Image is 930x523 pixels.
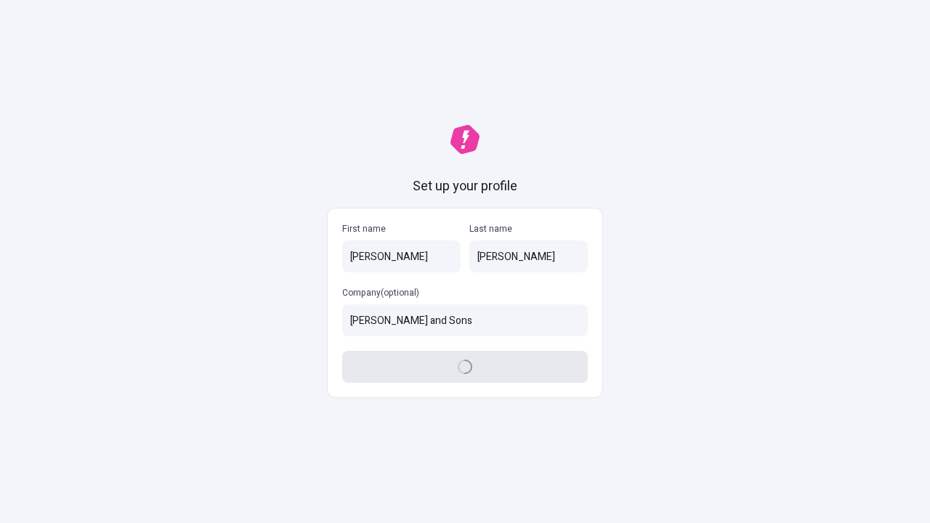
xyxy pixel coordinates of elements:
input: First name [342,240,461,272]
p: Company [342,287,588,299]
input: Company(optional) [342,304,588,336]
p: First name [342,223,461,235]
h1: Set up your profile [413,177,517,196]
span: (optional) [381,286,419,299]
input: Last name [469,240,588,272]
p: Last name [469,223,588,235]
